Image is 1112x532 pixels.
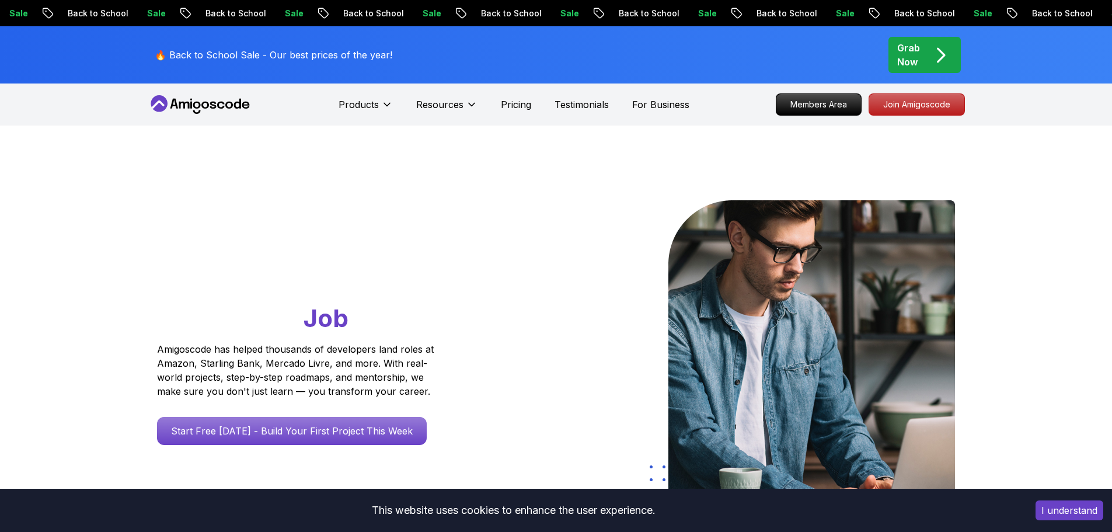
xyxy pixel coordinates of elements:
[1036,500,1103,520] button: Accept cookies
[817,8,854,19] p: Sale
[555,98,609,112] a: Testimonials
[632,98,689,112] a: For Business
[954,8,992,19] p: Sale
[339,98,393,121] button: Products
[324,8,403,19] p: Back to School
[266,8,303,19] p: Sale
[403,8,441,19] p: Sale
[869,94,964,115] p: Join Amigoscode
[869,93,965,116] a: Join Amigoscode
[737,8,817,19] p: Back to School
[339,98,379,112] p: Products
[157,417,427,445] a: Start Free [DATE] - Build Your First Project This Week
[48,8,128,19] p: Back to School
[541,8,578,19] p: Sale
[416,98,477,121] button: Resources
[776,94,861,115] p: Members Area
[776,93,862,116] a: Members Area
[1013,8,1092,19] p: Back to School
[599,8,679,19] p: Back to School
[875,8,954,19] p: Back to School
[157,342,437,398] p: Amigoscode has helped thousands of developers land roles at Amazon, Starling Bank, Mercado Livre,...
[9,498,1018,523] div: This website uses cookies to enhance the user experience.
[668,200,955,501] img: hero
[462,8,541,19] p: Back to School
[897,41,920,69] p: Grab Now
[155,48,392,62] p: 🔥 Back to School Sale - Our best prices of the year!
[679,8,716,19] p: Sale
[501,98,531,112] a: Pricing
[157,200,479,335] h1: Go From Learning to Hired: Master Java, Spring Boot & Cloud Skills That Get You the
[186,8,266,19] p: Back to School
[304,303,348,333] span: Job
[416,98,463,112] p: Resources
[128,8,165,19] p: Sale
